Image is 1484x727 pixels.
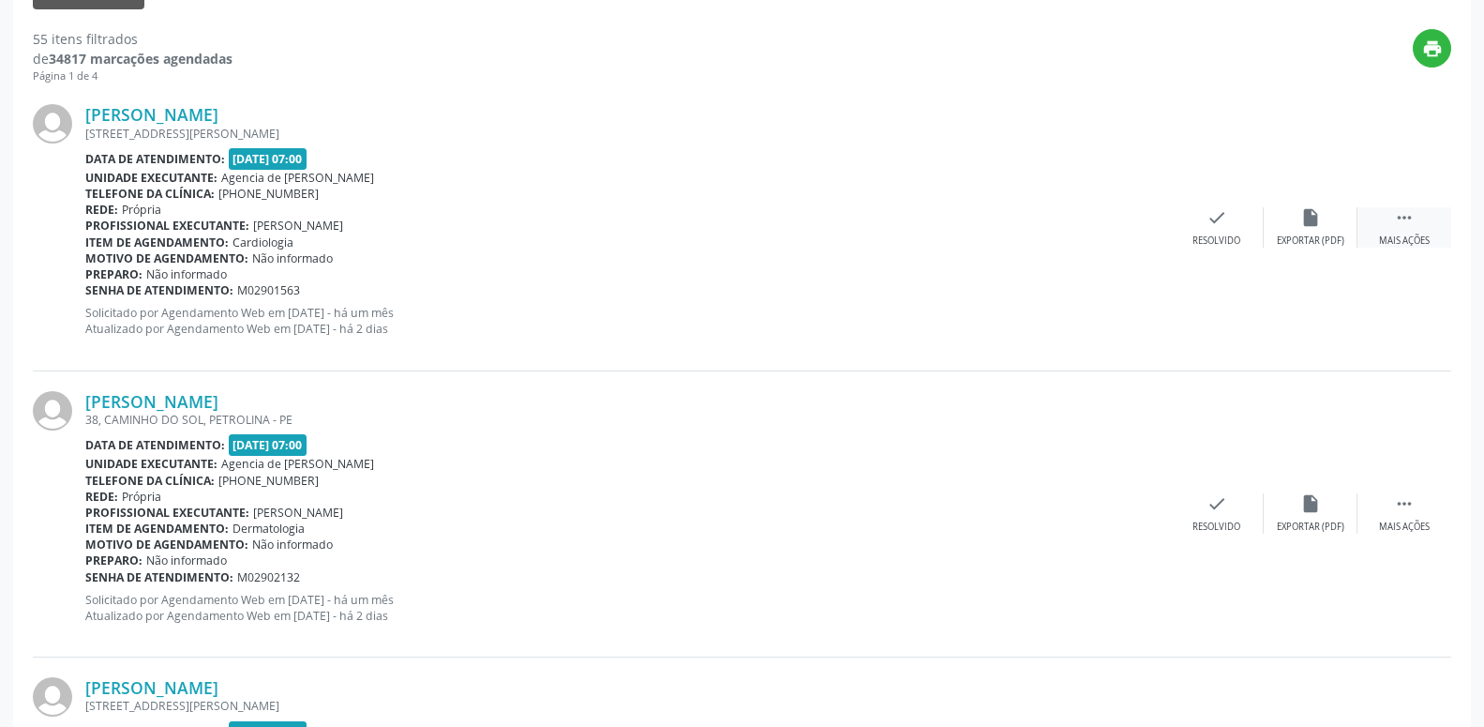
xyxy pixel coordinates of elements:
span: [DATE] 07:00 [229,148,307,170]
span: [PHONE_NUMBER] [218,186,319,202]
div: Exportar (PDF) [1277,521,1344,534]
span: [PHONE_NUMBER] [218,473,319,489]
span: Não informado [146,266,227,282]
b: Preparo: [85,553,142,568]
b: Motivo de agendamento: [85,537,248,553]
b: Data de atendimento: [85,151,225,167]
b: Profissional executante: [85,218,249,234]
b: Item de agendamento: [85,521,229,537]
span: Cardiologia [232,235,293,250]
button: print [1413,29,1451,68]
a: [PERSON_NAME] [85,104,218,125]
i:  [1394,493,1415,514]
b: Item de agendamento: [85,235,229,250]
span: Não informado [146,553,227,568]
div: Resolvido [1192,235,1240,248]
b: Rede: [85,202,118,218]
span: Dermatologia [232,521,305,537]
span: [DATE] 07:00 [229,434,307,456]
span: [PERSON_NAME] [253,505,343,521]
span: [PERSON_NAME] [253,218,343,234]
div: [STREET_ADDRESS][PERSON_NAME] [85,698,1170,714]
span: Própria [122,489,161,505]
b: Data de atendimento: [85,437,225,453]
span: M02902132 [237,569,300,585]
div: Resolvido [1192,521,1240,534]
strong: 34817 marcações agendadas [49,50,232,68]
b: Profissional executante: [85,505,249,521]
a: [PERSON_NAME] [85,391,218,412]
b: Unidade executante: [85,456,217,472]
img: img [33,677,72,717]
img: img [33,391,72,431]
div: [STREET_ADDRESS][PERSON_NAME] [85,126,1170,142]
i:  [1394,207,1415,228]
i: print [1422,38,1443,59]
i: check [1207,493,1227,514]
b: Unidade executante: [85,170,217,186]
b: Telefone da clínica: [85,186,215,202]
span: Agencia de [PERSON_NAME] [221,456,374,472]
span: Não informado [252,537,333,553]
div: Mais ações [1379,521,1430,534]
i: insert_drive_file [1300,493,1321,514]
i: insert_drive_file [1300,207,1321,228]
b: Senha de atendimento: [85,569,233,585]
div: 38, CAMINHO DO SOL, PETROLINA - PE [85,412,1170,428]
b: Rede: [85,489,118,505]
div: Exportar (PDF) [1277,235,1344,248]
b: Preparo: [85,266,142,282]
div: 55 itens filtrados [33,29,232,49]
span: Agencia de [PERSON_NAME] [221,170,374,186]
span: M02901563 [237,282,300,298]
img: img [33,104,72,144]
div: de [33,49,232,68]
a: [PERSON_NAME] [85,677,218,698]
p: Solicitado por Agendamento Web em [DATE] - há um mês Atualizado por Agendamento Web em [DATE] - h... [85,592,1170,624]
p: Solicitado por Agendamento Web em [DATE] - há um mês Atualizado por Agendamento Web em [DATE] - h... [85,305,1170,337]
span: Não informado [252,250,333,266]
b: Telefone da clínica: [85,473,215,489]
div: Página 1 de 4 [33,68,232,84]
span: Própria [122,202,161,218]
i: check [1207,207,1227,228]
b: Motivo de agendamento: [85,250,248,266]
div: Mais ações [1379,235,1430,248]
b: Senha de atendimento: [85,282,233,298]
